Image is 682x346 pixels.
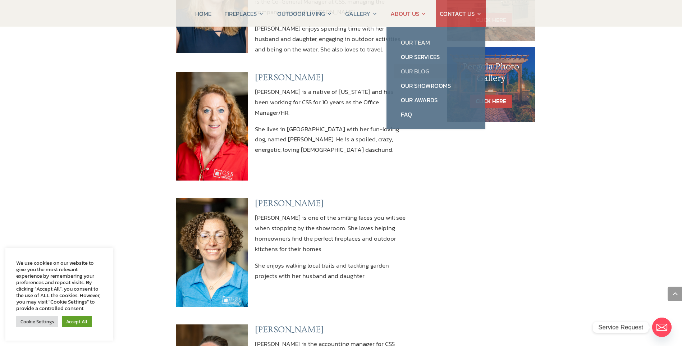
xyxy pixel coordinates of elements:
[255,260,406,281] p: She enjoys walking local trails and tackling garden projects with her husband and daughter.
[394,78,478,93] a: Our Showrooms
[394,50,478,64] a: Our Services
[255,72,406,87] h3: [PERSON_NAME]
[394,64,478,78] a: Our Blog
[394,93,478,107] a: Our Awards
[176,198,248,307] img: amy_2X3
[255,23,406,55] p: [PERSON_NAME] enjoys spending time with her husband and daughter, engaging in outdoor activities,...
[176,72,248,181] img: christeena
[394,107,478,122] a: FAQ
[461,61,521,87] h1: Pergola Photo Gallery
[255,324,406,339] h3: [PERSON_NAME]
[652,318,672,337] a: Email
[16,316,58,327] a: Cookie Settings
[470,95,512,108] a: CLICK HERE
[255,198,406,213] h3: [PERSON_NAME]
[255,87,406,124] p: [PERSON_NAME] is a native of [US_STATE] and has been working for CSS for 10 years as the Office M...
[255,124,406,155] p: She lives in [GEOGRAPHIC_DATA] with her fun-loving dog, named [PERSON_NAME]. He is a spoiled, cra...
[62,316,92,327] a: Accept All
[255,213,406,260] p: [PERSON_NAME] is one of the smiling faces you will see when stopping by the showroom. She loves h...
[16,260,102,311] div: We use cookies on our website to give you the most relevant experience by remembering your prefer...
[394,35,478,50] a: Our Team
